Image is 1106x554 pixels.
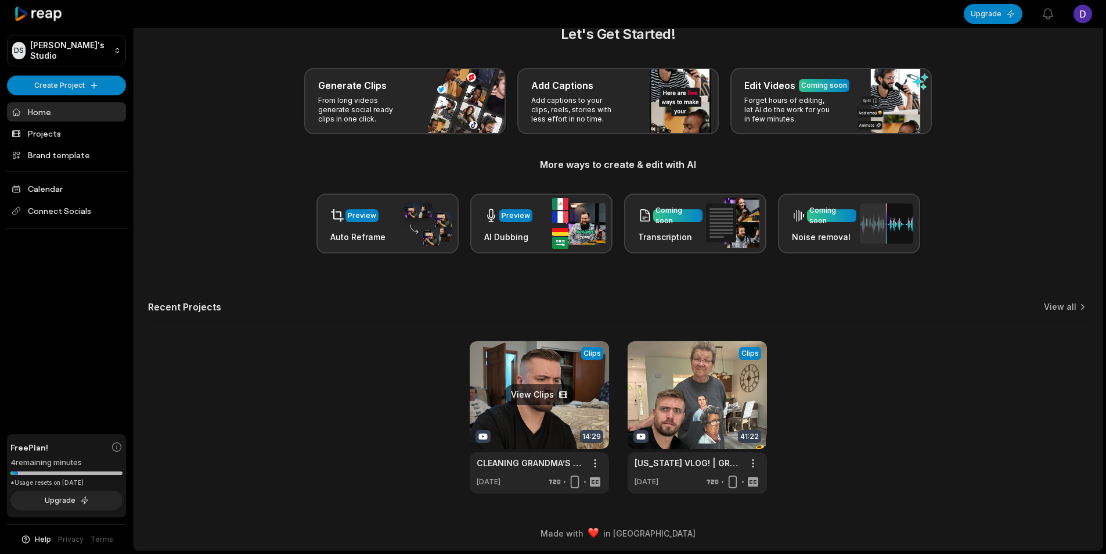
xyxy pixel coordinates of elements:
[7,201,126,221] span: Connect Socials
[20,534,51,545] button: Help
[148,158,1088,171] h3: More ways to create & edit with AI
[964,4,1022,24] button: Upgrade
[1044,301,1076,313] a: View all
[744,96,834,124] p: Forget hours of editing, let AI do the work for you in few minutes.
[330,231,386,243] h3: Auto Reframe
[318,78,387,92] h3: Generate Clips
[552,198,606,249] img: ai_dubbing.png
[145,527,1091,539] div: Made with in [GEOGRAPHIC_DATA]
[588,528,599,538] img: heart emoji
[744,78,795,92] h3: Edit Videos
[792,231,856,243] h3: Noise removal
[801,80,847,91] div: Coming soon
[148,24,1088,45] h2: Let's Get Started!
[655,205,700,226] div: Coming soon
[35,534,51,545] span: Help
[58,534,84,545] a: Privacy
[10,478,123,487] div: *Usage resets on [DATE]
[348,210,376,221] div: Preview
[809,205,854,226] div: Coming soon
[7,179,126,198] a: Calendar
[484,231,532,243] h3: AI Dubbing
[10,491,123,510] button: Upgrade
[148,301,221,313] h2: Recent Projects
[502,210,530,221] div: Preview
[91,534,113,545] a: Terms
[860,203,913,244] img: noise_removal.png
[7,76,126,95] button: Create Project
[477,457,583,469] a: CLEANING GRANDMA’S EARS! | GRANDMA’S BOY
[7,145,126,165] a: Brand template
[531,96,621,124] p: Add captions to your clips, reels, stories with less effort in no time.
[706,198,759,248] img: transcription.png
[12,42,26,59] div: DS
[7,124,126,143] a: Projects
[7,102,126,121] a: Home
[398,201,452,246] img: auto_reframe.png
[635,457,741,469] a: [US_STATE] VLOG! | GRANDMA’S BOY
[10,441,48,453] span: Free Plan!
[318,96,408,124] p: From long videos generate social ready clips in one click.
[531,78,593,92] h3: Add Captions
[10,457,123,469] div: 4 remaining minutes
[30,40,109,61] p: [PERSON_NAME]'s Studio
[638,231,702,243] h3: Transcription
